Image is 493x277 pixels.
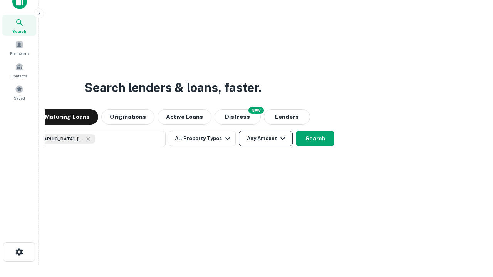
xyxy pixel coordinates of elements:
a: Search [2,15,36,36]
button: Search [296,131,334,146]
span: Saved [14,95,25,101]
iframe: Chat Widget [454,215,493,252]
a: Saved [2,82,36,103]
button: [GEOGRAPHIC_DATA], [GEOGRAPHIC_DATA], [GEOGRAPHIC_DATA] [12,131,166,147]
button: Originations [101,109,154,125]
a: Borrowers [2,37,36,58]
button: Lenders [264,109,310,125]
button: Active Loans [158,109,211,125]
span: [GEOGRAPHIC_DATA], [GEOGRAPHIC_DATA], [GEOGRAPHIC_DATA] [26,135,84,142]
button: Any Amount [239,131,293,146]
button: All Property Types [169,131,236,146]
span: Contacts [12,73,27,79]
span: Borrowers [10,50,29,57]
button: Search distressed loans with lien and other non-mortgage details. [215,109,261,125]
h3: Search lenders & loans, faster. [84,78,262,97]
div: NEW [248,107,264,114]
span: Search [12,28,26,34]
a: Contacts [2,60,36,80]
button: Maturing Loans [36,109,98,125]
